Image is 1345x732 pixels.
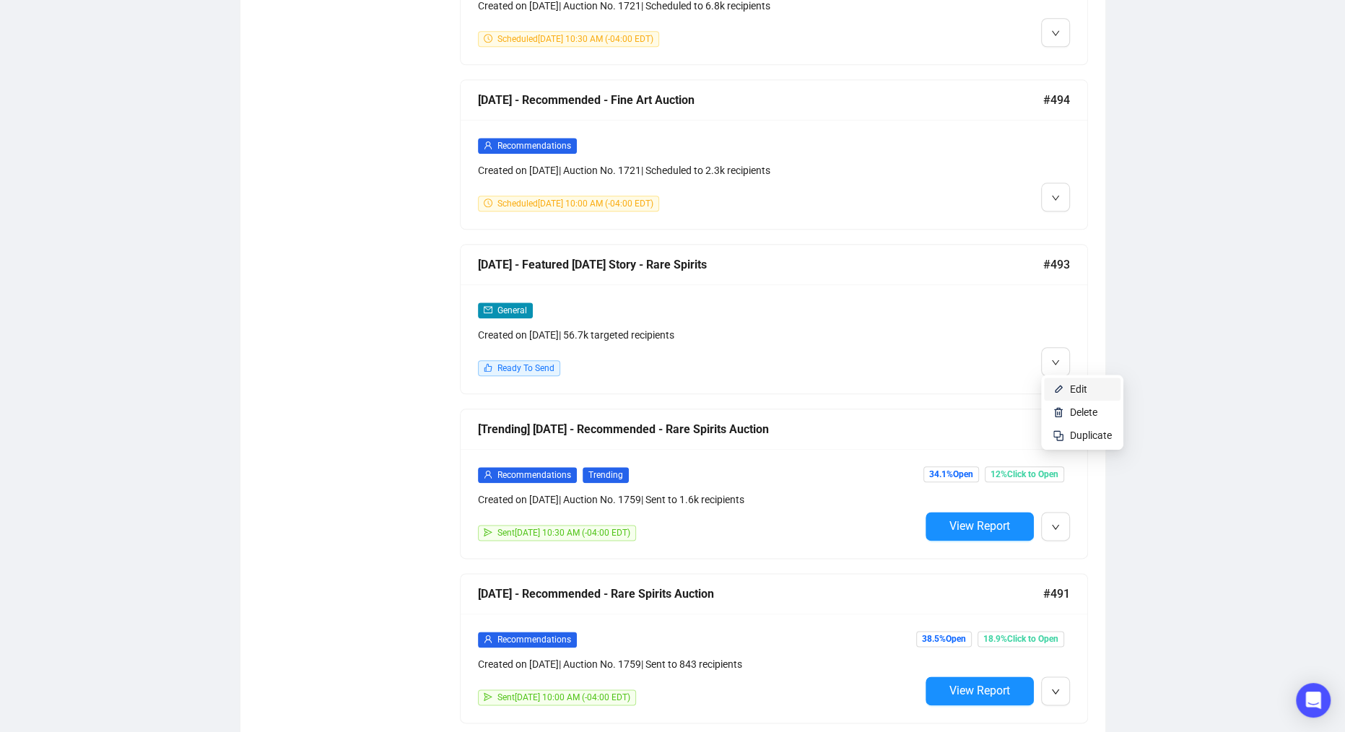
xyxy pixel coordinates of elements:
div: Open Intercom Messenger [1296,683,1331,718]
img: svg+xml;base64,PHN2ZyB4bWxucz0iaHR0cDovL3d3dy53My5vcmcvMjAwMC9zdmciIHhtbG5zOnhsaW5rPSJodHRwOi8vd3... [1053,406,1064,418]
img: svg+xml;base64,PHN2ZyB4bWxucz0iaHR0cDovL3d3dy53My5vcmcvMjAwMC9zdmciIHhtbG5zOnhsaW5rPSJodHRwOi8vd3... [1053,383,1064,395]
span: down [1051,29,1060,38]
span: 34.1% Open [923,466,979,482]
span: Sent [DATE] 10:30 AM (-04:00 EDT) [497,528,630,538]
span: #491 [1043,585,1070,603]
span: Scheduled [DATE] 10:30 AM (-04:00 EDT) [497,34,653,44]
span: Sent [DATE] 10:00 AM (-04:00 EDT) [497,692,630,702]
a: [DATE] - Recommended - Rare Spirits Auction#491userRecommendationsCreated on [DATE]| Auction No. ... [460,573,1088,723]
span: Recommendations [497,635,571,645]
span: Recommendations [497,470,571,480]
span: user [484,141,492,149]
span: Ready To Send [497,363,554,373]
div: [Trending] [DATE] - Recommended - Rare Spirits Auction [478,420,1043,438]
span: like [484,363,492,372]
a: [Trending] [DATE] - Recommended - Rare Spirits Auction#492userRecommendationsTrendingCreated on [... [460,409,1088,559]
button: View Report [926,512,1034,541]
span: Delete [1070,406,1097,418]
span: View Report [949,684,1010,697]
span: down [1051,687,1060,696]
span: Edit [1070,383,1087,395]
div: Created on [DATE] | 56.7k targeted recipients [478,327,920,343]
span: down [1051,358,1060,367]
a: [DATE] - Recommended - Fine Art Auction#494userRecommendationsCreated on [DATE]| Auction No. 1721... [460,79,1088,230]
span: Trending [583,467,629,483]
span: View Report [949,519,1010,533]
span: user [484,470,492,479]
img: svg+xml;base64,PHN2ZyB4bWxucz0iaHR0cDovL3d3dy53My5vcmcvMjAwMC9zdmciIHdpZHRoPSIyNCIgaGVpZ2h0PSIyNC... [1053,430,1064,441]
span: #493 [1043,256,1070,274]
span: #494 [1043,91,1070,109]
span: mail [484,305,492,314]
div: [DATE] - Recommended - Fine Art Auction [478,91,1043,109]
span: down [1051,523,1060,531]
span: user [484,635,492,643]
span: clock-circle [484,34,492,43]
span: down [1051,193,1060,202]
span: Scheduled [DATE] 10:00 AM (-04:00 EDT) [497,199,653,209]
span: Duplicate [1070,430,1112,441]
div: Created on [DATE] | Auction No. 1759 | Sent to 1.6k recipients [478,492,920,507]
span: 12% Click to Open [985,466,1064,482]
span: clock-circle [484,199,492,207]
span: General [497,305,527,315]
div: Created on [DATE] | Auction No. 1759 | Sent to 843 recipients [478,656,920,672]
span: send [484,692,492,701]
span: 18.9% Click to Open [978,631,1064,647]
span: Recommendations [497,141,571,151]
button: View Report [926,676,1034,705]
span: 38.5% Open [916,631,972,647]
a: [DATE] - Featured [DATE] Story - Rare Spirits#493mailGeneralCreated on [DATE]| 56.7k targeted rec... [460,244,1088,394]
div: Created on [DATE] | Auction No. 1721 | Scheduled to 2.3k recipients [478,162,920,178]
div: [DATE] - Recommended - Rare Spirits Auction [478,585,1043,603]
span: send [484,528,492,536]
div: [DATE] - Featured [DATE] Story - Rare Spirits [478,256,1043,274]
